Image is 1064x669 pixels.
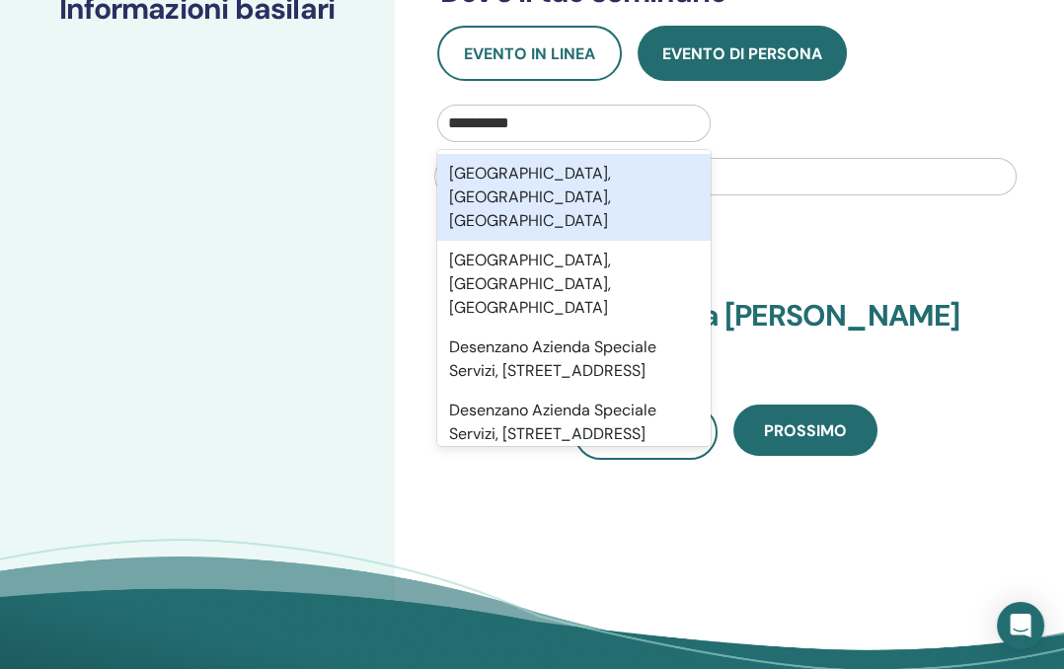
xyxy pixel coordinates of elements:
[440,255,1011,290] h3: Conferma i tuoi dati
[437,154,711,241] div: [GEOGRAPHIC_DATA], [GEOGRAPHIC_DATA], [GEOGRAPHIC_DATA]
[464,43,595,64] span: Evento in linea
[997,602,1044,649] div: Open Intercom Messenger
[437,241,711,328] div: [GEOGRAPHIC_DATA], [GEOGRAPHIC_DATA], [GEOGRAPHIC_DATA]
[437,26,622,81] button: Evento in linea
[638,26,847,81] button: Evento di persona
[440,298,1011,357] h3: Basic DNA insieme a [PERSON_NAME]
[733,405,877,456] button: Prossimo
[437,391,711,478] div: Desenzano Azienda Speciale Servizi, [STREET_ADDRESS][PERSON_NAME]
[764,420,847,441] span: Prossimo
[437,328,711,391] div: Desenzano Azienda Speciale Servizi, [STREET_ADDRESS]
[662,43,822,64] span: Evento di persona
